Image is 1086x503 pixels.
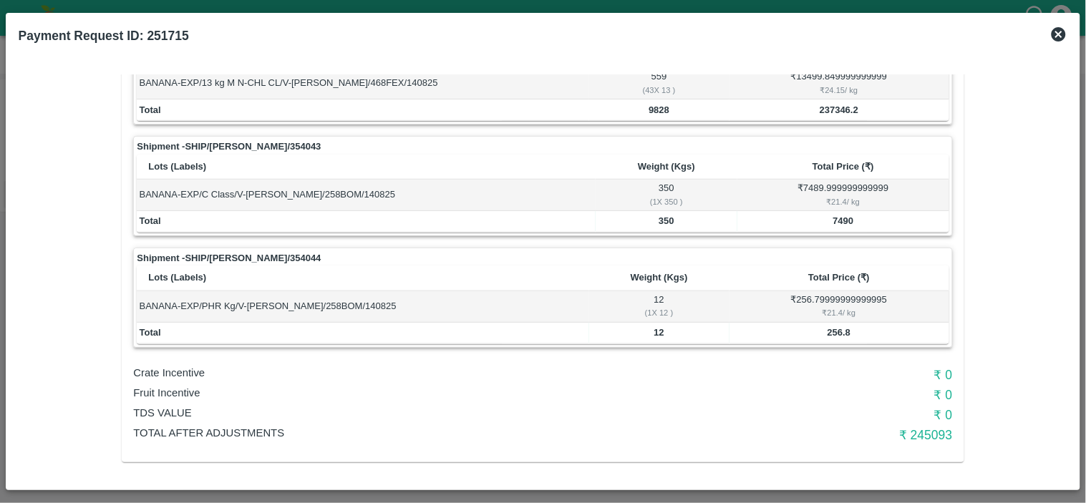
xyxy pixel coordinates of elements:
[833,215,854,226] b: 7490
[679,365,952,385] h6: ₹ 0
[589,68,729,99] td: 559
[649,104,669,115] b: 9828
[638,161,695,172] b: Weight (Kgs)
[140,104,161,115] b: Total
[740,195,947,208] div: ₹ 21.4 / kg
[148,272,206,283] b: Lots (Labels)
[679,405,952,425] h6: ₹ 0
[679,385,952,405] h6: ₹ 0
[591,306,727,319] div: ( 1 X 12 )
[148,161,206,172] b: Lots (Labels)
[140,327,161,338] b: Total
[133,385,679,401] p: Fruit Incentive
[679,425,952,445] h6: ₹ 245093
[729,68,949,99] td: ₹ 13499.849999999999
[137,251,321,265] strong: Shipment - SHIP/[PERSON_NAME]/354044
[137,68,588,99] td: BANANA-EXP/13 kg M N-CHL CL/V-[PERSON_NAME]/468FEX/140825
[631,272,688,283] b: Weight (Kgs)
[137,140,321,154] strong: Shipment - SHIP/[PERSON_NAME]/354043
[589,291,729,323] td: 12
[732,306,946,319] div: ₹ 21.4 / kg
[729,291,949,323] td: ₹ 256.79999999999995
[591,84,727,97] div: ( 43 X 13 )
[737,180,949,211] td: ₹ 7489.999999999999
[140,215,161,226] b: Total
[596,180,738,211] td: 350
[137,291,588,323] td: BANANA-EXP/PHR Kg/V-[PERSON_NAME]/258BOM/140825
[133,405,679,421] p: TDS VALUE
[820,104,858,115] b: 237346.2
[654,327,664,338] b: 12
[659,215,674,226] b: 350
[828,327,851,338] b: 256.8
[133,425,679,441] p: Total After adjustments
[133,365,679,381] p: Crate Incentive
[732,84,946,97] div: ₹ 24.15 / kg
[813,161,874,172] b: Total Price (₹)
[19,29,189,43] b: Payment Request ID: 251715
[808,272,870,283] b: Total Price (₹)
[598,195,735,208] div: ( 1 X 350 )
[137,180,595,211] td: BANANA-EXP/C Class/V-[PERSON_NAME]/258BOM/140825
